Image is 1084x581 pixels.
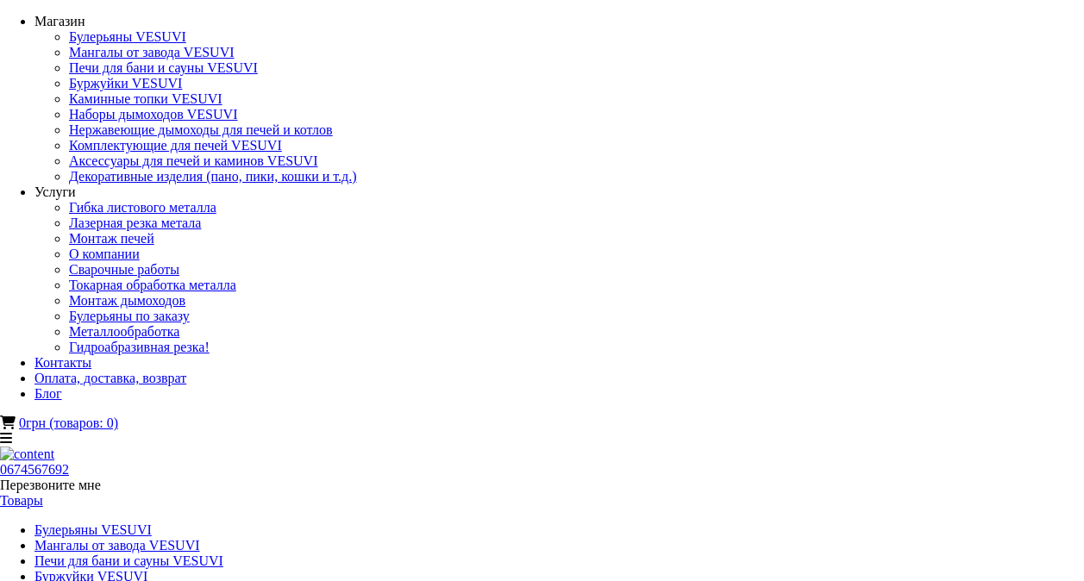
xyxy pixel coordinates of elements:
a: Каминные топки VESUVI [69,91,222,106]
a: Металлообработка [69,324,179,339]
a: Контакты [34,355,91,370]
a: Оплата, доставка, возврат [34,371,186,385]
a: Нержавеющие дымоходы для печей и котлов [69,122,333,137]
a: Наборы дымоходов VESUVI [69,107,237,122]
a: Монтаж печей [69,231,154,246]
a: О компании [69,247,140,261]
a: Гидроабразивная резка! [69,340,210,354]
a: Булерьяны VESUVI [69,29,186,44]
a: Печи для бани и сауны VESUVI [34,553,223,568]
a: 0грн (товаров: 0) [19,415,118,430]
a: Комплектующие для печей VESUVI [69,138,282,153]
a: Токарная обработка металла [69,278,236,292]
a: Мангалы от завода VESUVI [34,538,200,553]
a: Сварочные работы [69,262,179,277]
a: Лазерная резка метала [69,216,201,230]
a: Монтаж дымоходов [69,293,185,308]
a: Буржуйки VESUVI [69,76,182,91]
a: Булерьяны по заказу [69,309,190,323]
a: Аксессуары для печей и каминов VESUVI [69,153,317,168]
a: Печи для бани и сауны VESUVI [69,60,258,75]
a: Мангалы от завода VESUVI [69,45,235,59]
a: Декоративные изделия (пано, пики, кошки и т.д.) [69,169,357,184]
a: Булерьяны VESUVI [34,522,152,537]
div: Услуги [34,184,1084,200]
a: Гибка листового металла [69,200,216,215]
div: Магазин [34,14,1084,29]
a: Блог [34,386,62,401]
